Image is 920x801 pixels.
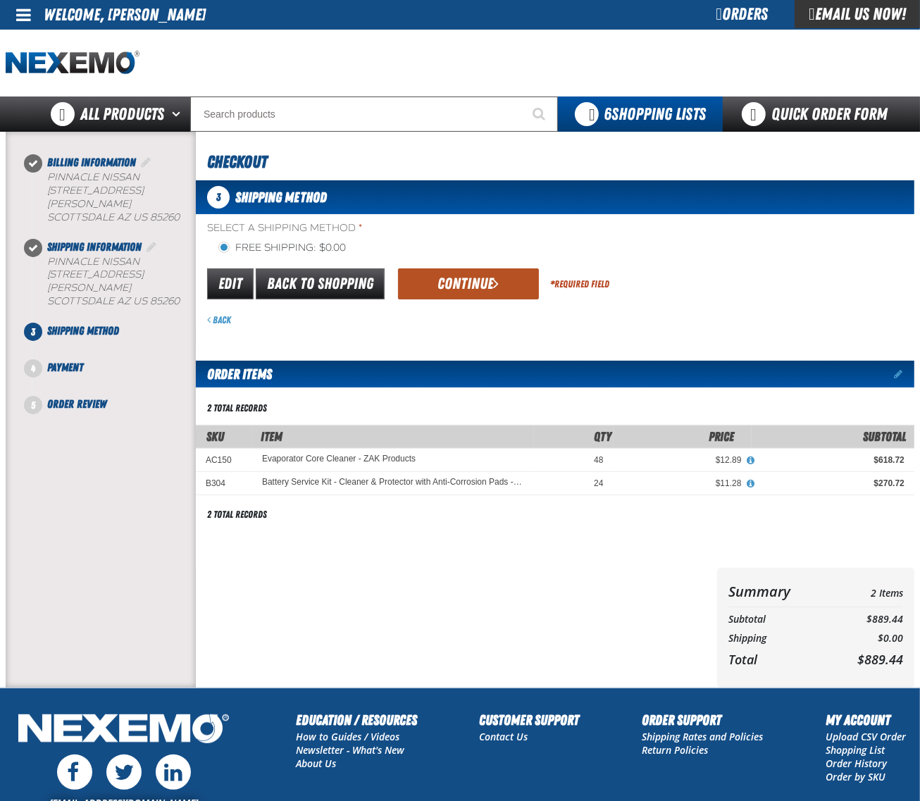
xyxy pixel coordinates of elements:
a: Edit Billing Information [139,156,153,169]
a: How to Guides / Videos [296,730,399,743]
span: All Products [80,101,164,127]
a: Quick Order Form [723,97,914,132]
a: Order by SKU [826,770,885,783]
td: $889.44 [829,610,903,629]
span: Shipping Method [235,189,327,206]
div: 2 total records [207,402,267,415]
span: 24 [594,478,603,488]
span: Select a Shipping Method [207,222,914,235]
nav: Checkout steps. Current step is Shipping Method. Step 3 of 5 [23,154,196,413]
span: Payment [47,361,83,374]
td: B304 [196,472,252,495]
span: SCOTTSDALE [47,295,114,307]
span: SCOTTSDALE [47,211,114,223]
h2: Customer Support [480,709,580,731]
button: Open All Products pages [167,97,190,132]
a: Contact Us [480,730,528,743]
div: $12.89 [623,454,742,466]
th: Subtotal [728,610,829,629]
a: Back to Shopping [256,268,385,299]
a: Upload CSV Order [826,730,906,743]
input: Free Shipping: $0.00 [218,242,230,253]
span: Order Review [47,397,106,411]
span: Qty [595,429,612,444]
img: Nexemo Logo [14,709,233,751]
a: Home [6,51,139,75]
button: Start Searching [523,97,558,132]
li: Shipping Method. Step 3 of 5. Not Completed [33,323,196,359]
a: Shipping Rates and Policies [642,730,763,743]
span: Shipping Information [47,240,142,254]
th: Summary [728,579,829,604]
th: Shipping [728,629,829,648]
a: Shopping List [826,743,885,757]
span: [STREET_ADDRESS][PERSON_NAME] [47,185,144,210]
a: About Us [296,757,336,770]
th: Total [728,648,829,671]
span: Shipping Method [47,324,119,337]
span: 4 [24,359,42,378]
span: [STREET_ADDRESS][PERSON_NAME] [47,268,144,294]
a: Edit [207,268,254,299]
h2: Education / Resources [296,709,417,731]
a: Return Policies [642,743,708,757]
span: Pinnacle Nissan [47,256,139,268]
li: Order Review. Step 5 of 5. Not Completed [33,396,196,413]
td: $0.00 [829,629,903,648]
a: Evaporator Core Cleaner - ZAK Products [262,454,416,464]
span: Item [261,429,282,444]
h2: Order Items [196,361,272,387]
span: AZ [117,295,130,307]
span: 3 [207,186,230,209]
button: View All Prices for Evaporator Core Cleaner - ZAK Products [742,454,760,467]
span: US [133,295,147,307]
span: US [133,211,147,223]
input: Search [190,97,558,132]
a: Battery Service Kit - Cleaner & Protector with Anti-Corrosion Pads - ZAK Products [262,478,524,488]
span: 48 [594,455,603,465]
td: 2 Items [829,579,903,604]
td: AC150 [196,448,252,471]
li: Payment. Step 4 of 5. Not Completed [33,359,196,396]
div: Required Field [550,278,609,291]
bdo: 85260 [150,211,180,223]
span: Checkout [207,152,267,172]
div: $11.28 [623,478,742,489]
a: Back [207,314,231,325]
span: 5 [24,396,42,414]
bdo: 85260 [150,295,180,307]
a: SKU [206,429,224,444]
span: Shopping Lists [604,104,706,124]
strong: 6 [604,104,611,124]
h2: My Account [826,709,906,731]
div: $270.72 [762,478,905,489]
a: Edit Shipping Information [144,240,158,254]
li: Shipping Information. Step 2 of 5. Completed [33,239,196,323]
div: $618.72 [762,454,905,466]
button: Continue [398,268,539,299]
a: Order History [826,757,887,770]
button: View All Prices for Battery Service Kit - Cleaner & Protector with Anti-Corrosion Pads - ZAK Prod... [742,478,760,490]
button: You have 6 Shopping Lists. Open to view details [558,97,723,132]
label: Free Shipping: $0.00 [218,242,346,255]
a: Newsletter - What's New [296,743,404,757]
span: Pinnacle Nissan [47,171,139,183]
span: Price [709,429,735,444]
h2: Order Support [642,709,763,731]
li: Billing Information. Step 1 of 5. Completed [33,154,196,239]
div: 2 total records [207,508,267,521]
img: Nexemo logo [6,51,139,75]
span: Subtotal [863,429,906,444]
span: AZ [117,211,130,223]
span: Billing Information [47,156,136,169]
span: 3 [24,323,42,341]
span: $889.44 [857,651,903,668]
a: Edit items [894,369,914,379]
